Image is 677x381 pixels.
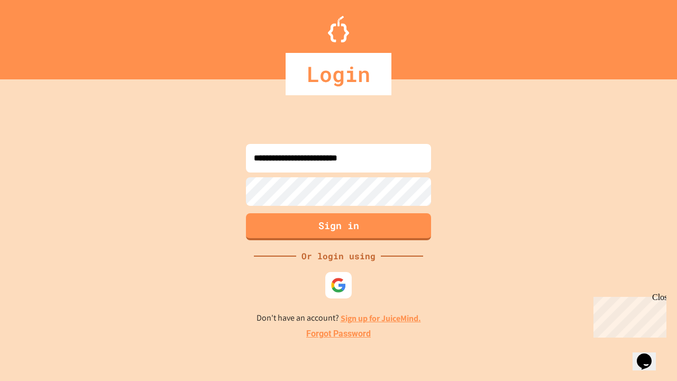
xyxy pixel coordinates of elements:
div: Or login using [296,250,381,262]
p: Don't have an account? [257,312,421,325]
iframe: chat widget [589,293,666,338]
a: Forgot Password [306,328,371,340]
button: Sign in [246,213,431,240]
iframe: chat widget [633,339,666,370]
div: Login [286,53,391,95]
a: Sign up for JuiceMind. [341,313,421,324]
img: Logo.svg [328,16,349,42]
div: Chat with us now!Close [4,4,73,67]
img: google-icon.svg [331,277,346,293]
